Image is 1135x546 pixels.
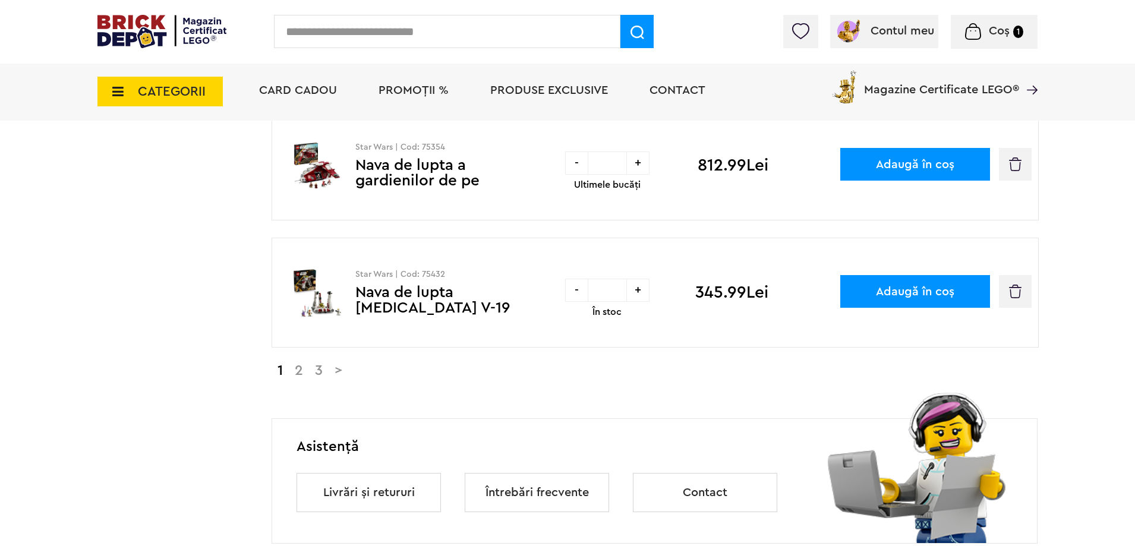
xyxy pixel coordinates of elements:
a: Întrebări frecvente [485,473,589,512]
p: Star Wars | Cod: 75432 [279,269,524,280]
img: Nava de lupta stelara V-19 Torrent [279,269,355,317]
div: 812.99Lei [698,159,768,184]
button: Adaugă în coș [840,275,990,308]
a: > [329,364,348,378]
a: 3 [309,364,329,378]
div: 345.99Lei [695,286,768,311]
a: Contul meu [835,25,934,37]
span: Magazine Certificate LEGO® [864,68,1019,96]
a: Produse exclusive [490,84,608,96]
a: PROMOȚII % [379,84,449,96]
div: - [565,152,588,175]
small: 1 [1013,26,1023,38]
span: Contul meu [871,25,934,37]
strong: 1 [272,364,289,378]
a: Contact [683,473,727,512]
p: Star Wars | Cod: 75354 [279,141,524,153]
a: Nava de lupta a gardienilor de pe Coruscant [355,157,480,204]
div: + [626,279,650,302]
a: Nava de lupta [MEDICAL_DATA] V-19 Torrent [355,285,510,331]
span: CATEGORII [138,85,206,98]
span: Coș [989,25,1010,37]
div: - [565,279,588,302]
a: 2 [289,364,309,378]
button: Adaugă în coș [840,148,990,181]
img: Nava de lupta a gardienilor de pe Coruscant [279,141,355,190]
a: Card Cadou [259,84,337,96]
a: Magazine Certificate LEGO® [1019,68,1038,80]
a: Livrări și retururi [323,473,415,512]
a: Contact [650,84,705,96]
h2: Asistență [297,438,1037,455]
div: + [626,152,650,175]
